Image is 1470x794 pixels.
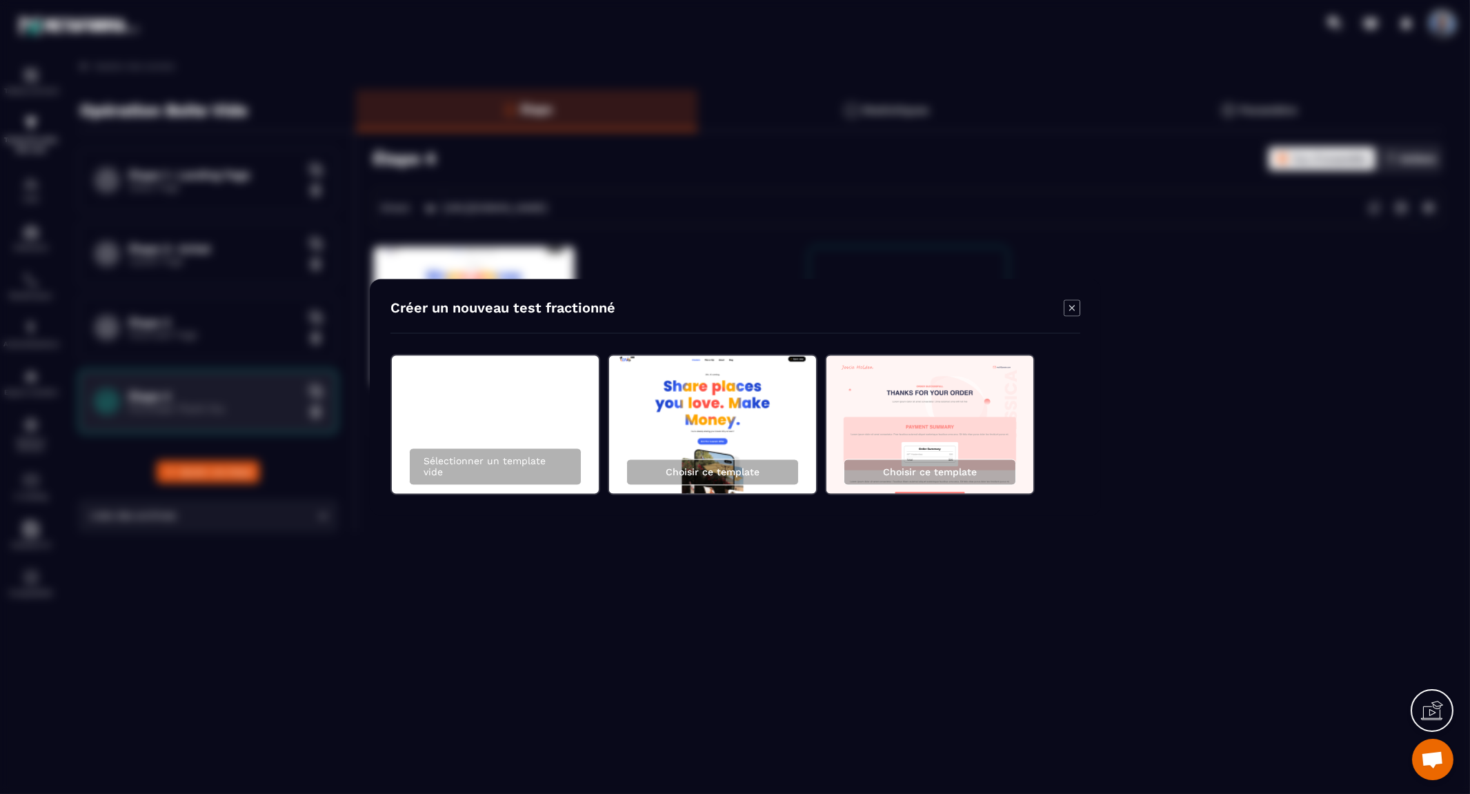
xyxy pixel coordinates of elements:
[1412,739,1453,780] div: Ouvrir le chat
[666,466,759,477] p: Choisir ce template
[883,466,977,477] p: Choisir ce template
[826,355,1033,493] img: image
[390,299,615,319] h4: Créer un nouveau test fractionné
[609,355,816,493] img: image
[424,455,567,477] p: Sélectionner un template vide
